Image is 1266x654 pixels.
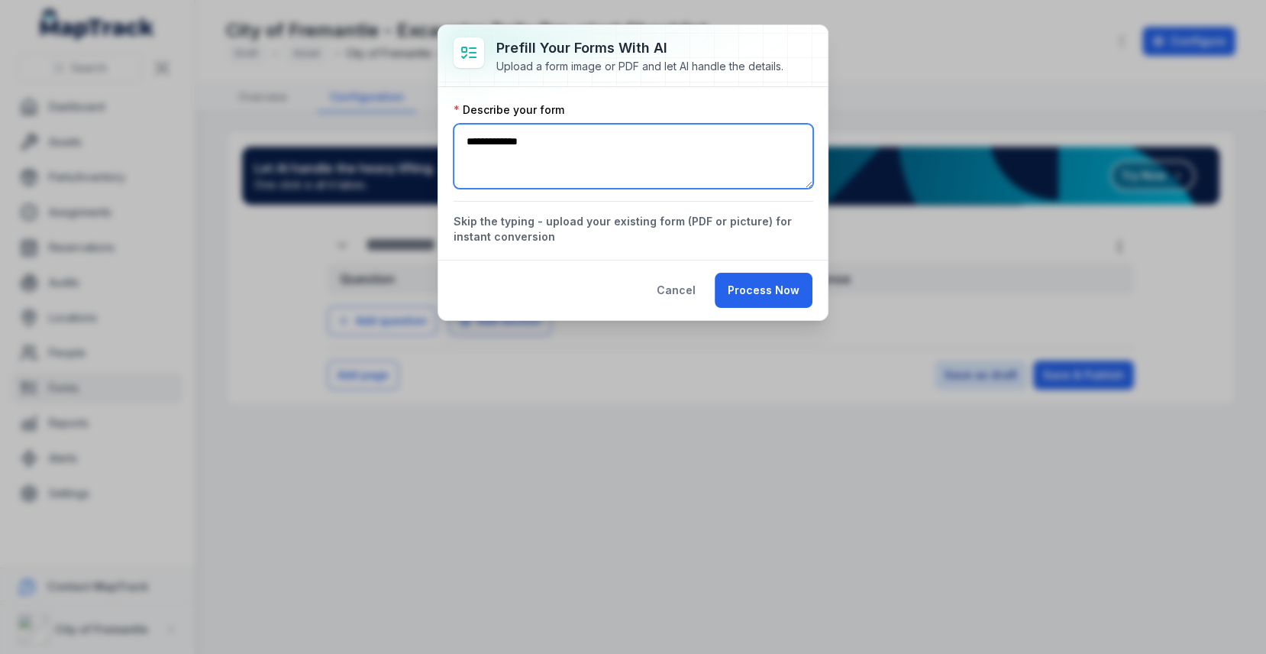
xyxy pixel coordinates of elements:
h3: Prefill Your Forms with AI [496,37,783,59]
label: Describe your form [454,102,564,118]
button: Skip the typing - upload your existing form (PDF or picture) for instant conversion [454,214,813,244]
button: Cancel [644,273,709,308]
textarea: :rmo:-form-item-label [454,124,813,189]
div: Upload a form image or PDF and let AI handle the details. [496,59,783,74]
button: Process Now [715,273,812,308]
